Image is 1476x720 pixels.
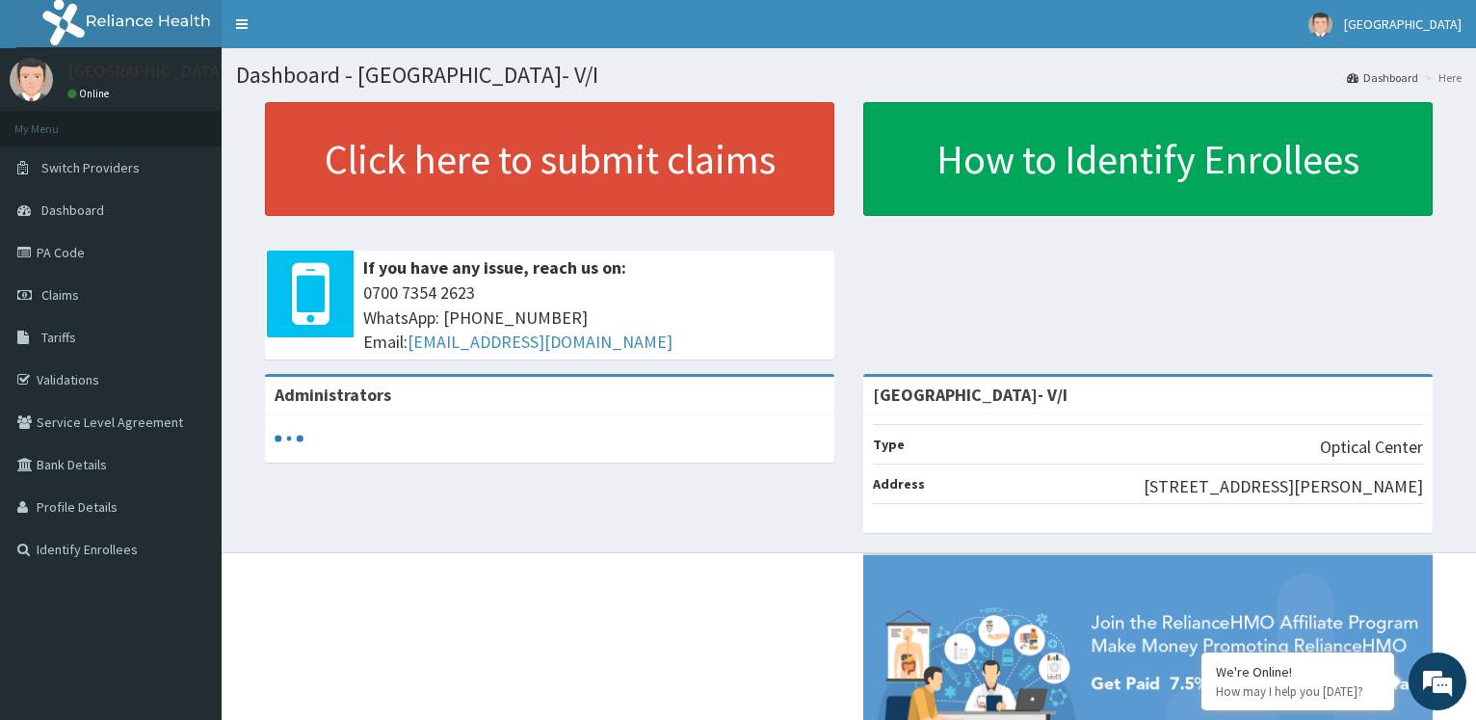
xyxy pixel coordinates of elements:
div: We're Online! [1216,663,1380,680]
b: If you have any issue, reach us on: [363,256,626,279]
h1: Dashboard - [GEOGRAPHIC_DATA]- V/I [236,63,1462,88]
li: Here [1420,69,1462,86]
b: Administrators [275,384,391,406]
span: Claims [41,286,79,304]
strong: [GEOGRAPHIC_DATA]- V/I [873,384,1067,406]
span: Tariffs [41,329,76,346]
a: [EMAIL_ADDRESS][DOMAIN_NAME] [408,331,672,353]
b: Address [873,475,925,493]
img: User Image [1308,13,1332,37]
p: [GEOGRAPHIC_DATA] [67,63,226,80]
a: Click here to submit claims [265,102,834,216]
p: Optical Center [1320,435,1423,460]
img: User Image [10,58,53,101]
span: Switch Providers [41,159,140,176]
p: How may I help you today? [1216,683,1380,700]
span: [GEOGRAPHIC_DATA] [1344,15,1462,33]
a: Online [67,87,114,100]
span: 0700 7354 2623 WhatsApp: [PHONE_NUMBER] Email: [363,280,825,355]
a: Dashboard [1347,69,1418,86]
a: How to Identify Enrollees [863,102,1433,216]
p: [STREET_ADDRESS][PERSON_NAME] [1144,474,1423,499]
span: Dashboard [41,201,104,219]
b: Type [873,436,905,453]
svg: audio-loading [275,424,303,453]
